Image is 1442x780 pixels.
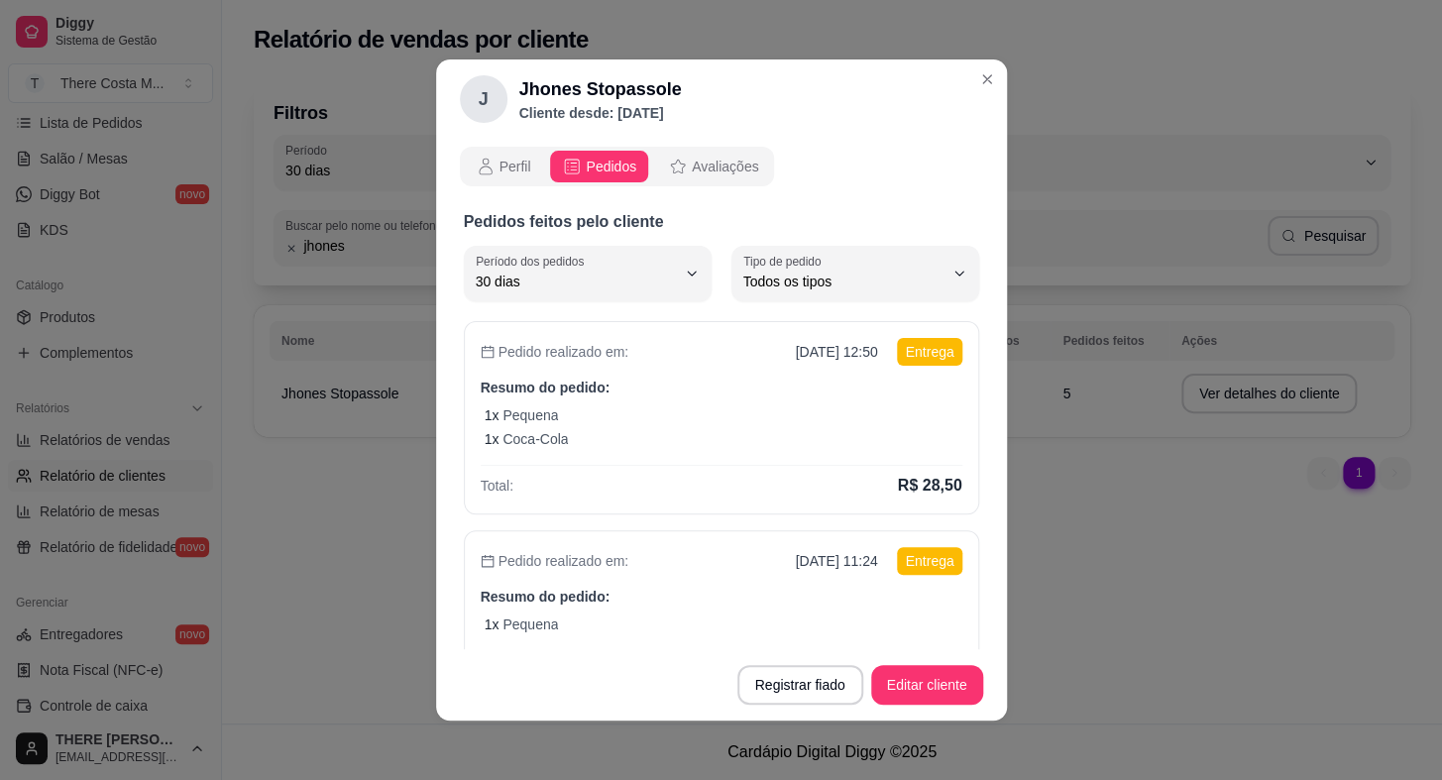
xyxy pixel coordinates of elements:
[731,246,979,301] button: Tipo de pedidoTodos os tipos
[502,405,558,425] p: Pequena
[897,547,961,575] p: Entrega
[743,272,943,291] span: Todos os tipos
[481,476,513,496] p: Total:
[460,147,775,186] div: opções
[502,614,558,634] p: Pequena
[485,405,499,425] p: 1 x
[485,614,499,634] p: 1 x
[464,246,712,301] button: Período dos pedidos30 dias
[737,665,863,705] button: Registrar fiado
[460,75,507,123] div: J
[871,665,983,705] button: Editar cliente
[481,554,495,568] span: calendar
[795,551,877,571] p: [DATE] 11:24
[464,210,979,234] p: Pedidos feitos pelo cliente
[586,157,636,176] span: Pedidos
[481,551,629,571] p: Pedido realizado em:
[499,157,531,176] span: Perfil
[481,342,629,362] p: Pedido realizado em:
[481,378,962,397] p: Resumo do pedido:
[476,272,676,291] span: 30 dias
[519,103,682,123] p: Cliente desde: [DATE]
[485,429,499,449] p: 1 x
[897,338,961,366] p: Entrega
[898,474,962,498] p: R$ 28,50
[502,429,568,449] p: Coca-Cola
[460,147,983,186] div: opções
[476,253,591,270] label: Período dos pedidos
[743,253,828,270] label: Tipo de pedido
[519,75,682,103] h2: Jhones Stopassole
[692,157,758,176] span: Avaliações
[481,345,495,359] span: calendar
[971,63,1003,95] button: Close
[481,587,962,607] p: Resumo do pedido:
[795,342,877,362] p: [DATE] 12:50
